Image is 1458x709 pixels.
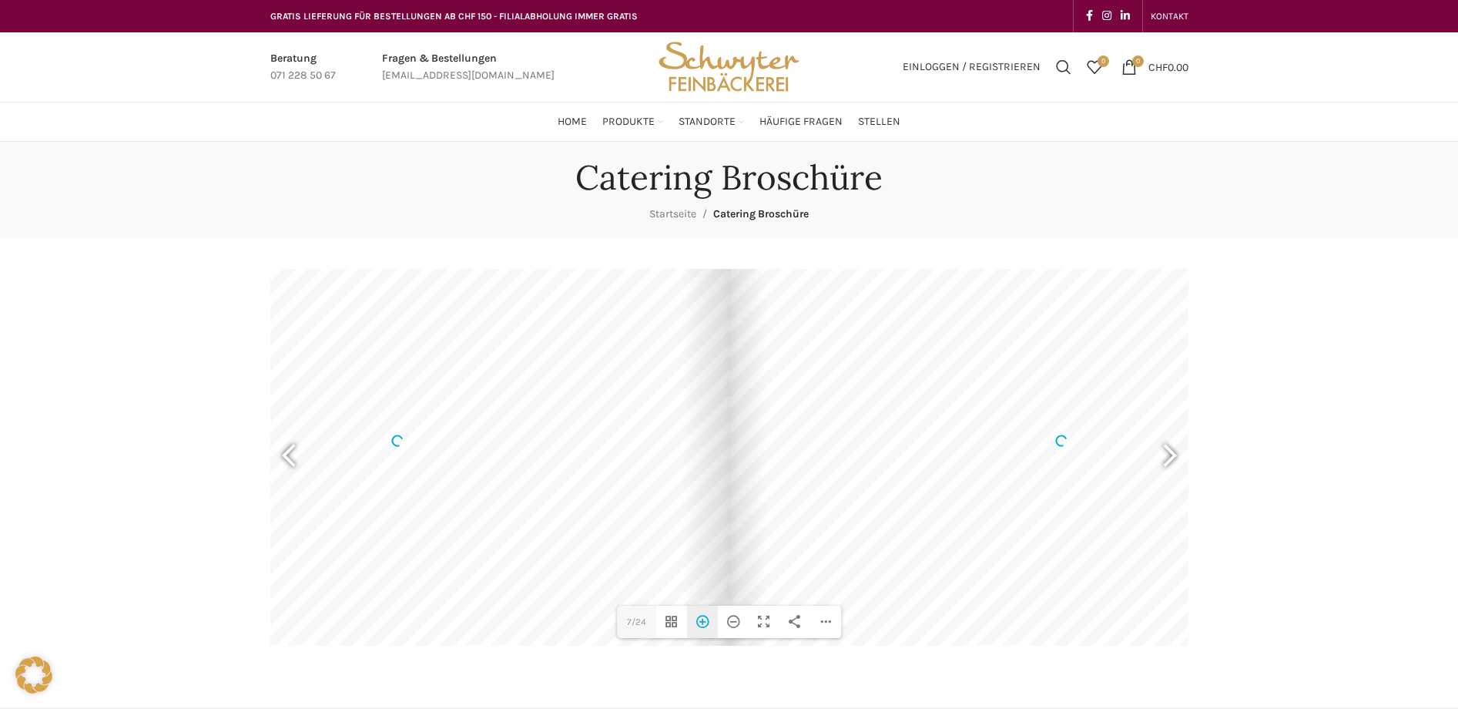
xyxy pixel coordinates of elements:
[1114,52,1196,82] a: 0 CHF0.00
[270,11,638,22] span: GRATIS LIEFERUNG FÜR BESTELLUNGEN AB CHF 150 - FILIALABHOLUNG IMMER GRATIS
[617,606,657,638] label: 7/24
[382,50,555,85] a: Infobox link
[687,606,718,638] div: Hereinzoomen
[602,115,655,129] span: Produkte
[895,52,1048,82] a: Einloggen / Registrieren
[649,207,696,220] a: Startseite
[1079,52,1110,82] a: 0
[270,50,336,85] a: Infobox link
[679,115,736,129] span: Standorte
[1079,52,1110,82] div: Meine Wunschliste
[1098,5,1116,27] a: Instagram social link
[718,606,749,638] div: Herauszoomen
[575,157,883,198] h1: Catering Broschüre
[602,106,663,137] a: Produkte
[1150,419,1188,496] div: Nächste Seite
[779,606,810,638] div: Teilen
[858,106,900,137] a: Stellen
[858,115,900,129] span: Stellen
[1116,5,1135,27] a: Linkedin social link
[1151,1,1188,32] a: KONTAKT
[263,106,1196,137] div: Main navigation
[270,419,309,496] div: Vorherige Seite
[558,106,587,137] a: Home
[1098,55,1109,67] span: 0
[656,606,687,638] div: Vorschaubilder umschalten
[679,106,744,137] a: Standorte
[558,115,587,129] span: Home
[1148,60,1188,73] bdi: 0.00
[1081,5,1098,27] a: Facebook social link
[713,207,809,220] span: Catering Broschüre
[653,59,804,72] a: Site logo
[1048,52,1079,82] a: Suchen
[1151,11,1188,22] span: KONTAKT
[1143,1,1196,32] div: Secondary navigation
[653,32,804,102] img: Bäckerei Schwyter
[1132,55,1144,67] span: 0
[759,106,843,137] a: Häufige Fragen
[1148,60,1168,73] span: CHF
[759,115,843,129] span: Häufige Fragen
[749,606,779,638] div: Vollbild umschalten
[903,62,1041,72] span: Einloggen / Registrieren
